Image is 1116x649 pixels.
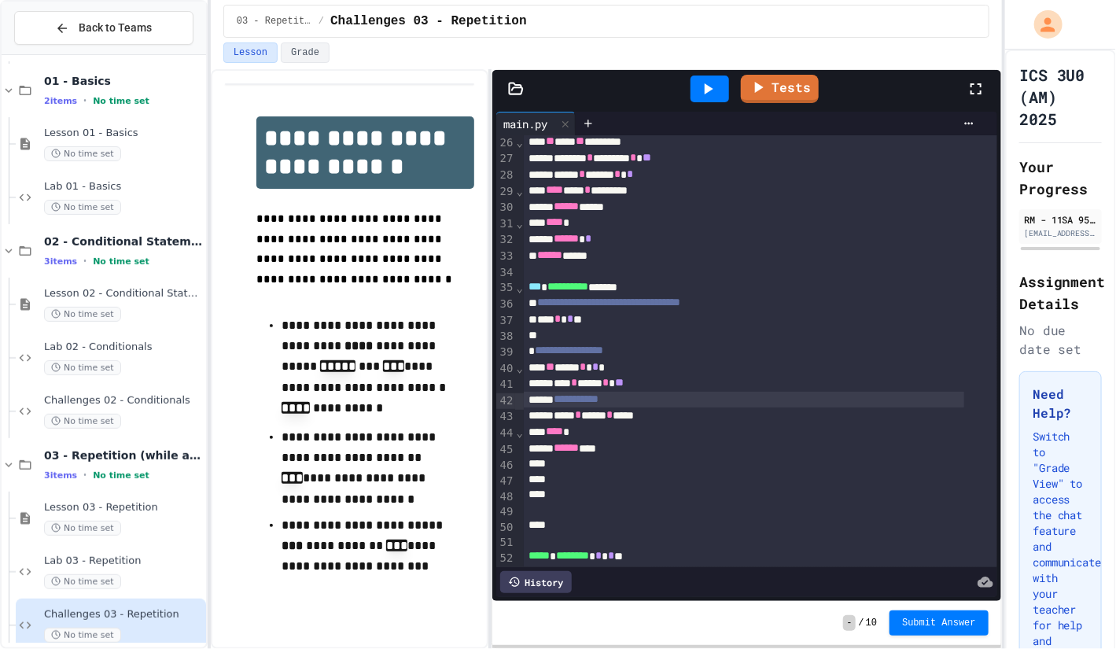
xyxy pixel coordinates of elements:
[1019,156,1102,200] h2: Your Progress
[496,184,516,201] div: 29
[281,42,330,63] button: Grade
[515,282,523,294] span: Fold line
[496,377,516,393] div: 41
[330,12,527,31] span: Challenges 03 - Repetition
[44,470,77,481] span: 3 items
[1024,227,1097,239] div: [EMAIL_ADDRESS][DOMAIN_NAME]
[83,255,87,267] span: •
[496,329,516,345] div: 38
[496,409,516,426] div: 43
[83,94,87,107] span: •
[1024,212,1097,227] div: RM - 11SA 954730 [PERSON_NAME] SS
[44,74,203,88] span: 01 - Basics
[515,426,523,439] span: Fold line
[44,287,203,301] span: Lesson 02 - Conditional Statements (if)
[496,216,516,233] div: 31
[496,345,516,361] div: 39
[496,458,516,474] div: 46
[496,297,516,313] div: 36
[319,15,324,28] span: /
[14,11,193,45] button: Back to Teams
[889,610,989,636] button: Submit Answer
[496,265,516,281] div: 34
[515,185,523,197] span: Fold line
[496,249,516,265] div: 33
[496,168,516,184] div: 28
[44,180,203,194] span: Lab 01 - Basics
[496,313,516,330] div: 37
[496,504,516,520] div: 49
[496,426,516,442] div: 44
[44,521,121,536] span: No time set
[496,116,556,132] div: main.py
[44,256,77,267] span: 3 items
[44,628,121,643] span: No time set
[866,617,877,629] span: 10
[44,341,203,354] span: Lab 02 - Conditionals
[44,307,121,322] span: No time set
[496,393,516,410] div: 42
[44,574,121,589] span: No time set
[496,280,516,297] div: 35
[515,362,523,374] span: Fold line
[223,42,278,63] button: Lesson
[859,617,864,629] span: /
[496,567,516,584] div: 53
[83,469,87,481] span: •
[1018,6,1066,42] div: My Account
[44,146,121,161] span: No time set
[1033,385,1088,422] h3: Need Help?
[44,234,203,249] span: 02 - Conditional Statements (if)
[500,571,572,593] div: History
[496,151,516,168] div: 27
[496,442,516,459] div: 45
[237,15,312,28] span: 03 - Repetition (while and for)
[44,127,203,140] span: Lesson 01 - Basics
[496,520,516,536] div: 50
[496,232,516,249] div: 32
[44,414,121,429] span: No time set
[93,256,149,267] span: No time set
[496,551,516,567] div: 52
[44,448,203,463] span: 03 - Repetition (while and for)
[496,535,516,551] div: 51
[496,112,576,135] div: main.py
[496,135,516,152] div: 26
[44,555,203,568] span: Lab 03 - Repetition
[496,474,516,489] div: 47
[902,617,976,629] span: Submit Answer
[79,20,152,36] span: Back to Teams
[1019,64,1102,130] h1: ICS 3U0 (AM) 2025
[741,75,819,103] a: Tests
[44,608,203,621] span: Challenges 03 - Repetition
[843,615,855,631] span: -
[44,200,121,215] span: No time set
[515,136,523,149] span: Fold line
[1019,271,1102,315] h2: Assignment Details
[515,217,523,230] span: Fold line
[44,360,121,375] span: No time set
[93,470,149,481] span: No time set
[44,96,77,106] span: 2 items
[496,200,516,216] div: 30
[1019,321,1102,359] div: No due date set
[44,501,203,514] span: Lesson 03 - Repetition
[496,489,516,505] div: 48
[93,96,149,106] span: No time set
[496,361,516,378] div: 40
[44,394,203,407] span: Challenges 02 - Conditionals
